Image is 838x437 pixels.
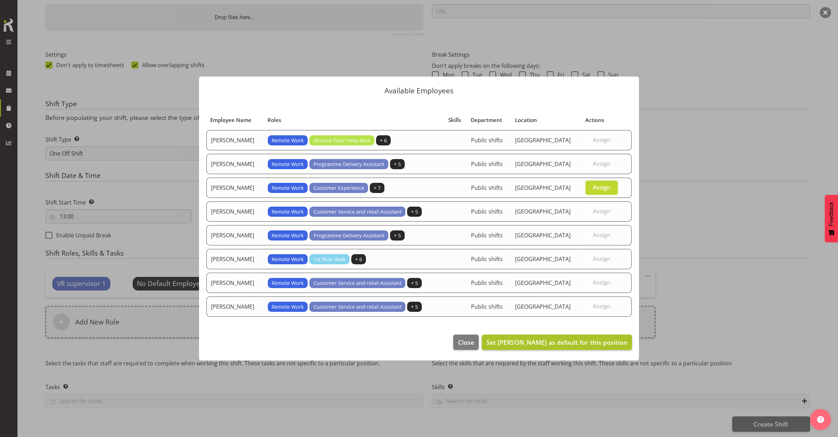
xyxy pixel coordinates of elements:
span: Department [471,116,502,124]
span: Assign [593,255,610,262]
span: Remote Work [272,303,304,311]
button: Set [PERSON_NAME] as default for this position [482,335,632,350]
span: [GEOGRAPHIC_DATA] [515,255,571,263]
span: [GEOGRAPHIC_DATA] [515,136,571,144]
td: [PERSON_NAME] [206,201,264,222]
span: Actions [585,116,604,124]
span: Remote Work [272,256,304,263]
span: [GEOGRAPHIC_DATA] [515,208,571,215]
span: Assign [593,279,610,286]
span: 1st floor desk [314,256,346,263]
span: Assign [593,231,610,238]
span: Skills [448,116,461,124]
td: [PERSON_NAME] [206,249,264,269]
span: + 7 [374,184,381,192]
span: Assign [593,184,610,191]
span: + 5 [394,232,401,239]
span: [GEOGRAPHIC_DATA] [515,160,571,168]
button: Feedback - Show survey [825,195,838,242]
span: Employee Name [210,116,251,124]
span: Public shifts [471,231,503,239]
span: Public shifts [471,136,503,144]
span: Public shifts [471,279,503,287]
span: [GEOGRAPHIC_DATA] [515,303,571,310]
span: Assign [593,208,610,215]
span: Remote Work [272,208,304,216]
span: Feedback [828,202,835,226]
span: [GEOGRAPHIC_DATA] [515,184,571,192]
td: [PERSON_NAME] [206,154,264,174]
span: Public shifts [471,184,503,192]
span: Assign [593,136,610,143]
button: Close [453,335,478,350]
span: Programme Delivery Assistant [314,160,384,168]
span: Public shifts [471,255,503,263]
td: [PERSON_NAME] [206,273,264,293]
span: Programme Delivery Assistant [314,232,384,239]
span: Customer Service and retail Assistant [314,303,402,311]
span: Remote Work [272,160,304,168]
span: + 5 [411,303,418,311]
span: Public shifts [471,303,503,310]
span: Customer Service and retail Assistant [314,208,402,216]
span: Remote Work [272,137,304,144]
span: + 5 [394,160,401,168]
p: Available Employees [206,87,632,94]
span: Set [PERSON_NAME] as default for this position [486,338,627,346]
span: + 6 [355,256,362,263]
span: Customer Experience [314,184,364,192]
span: Public shifts [471,160,503,168]
span: Close [458,338,474,347]
span: Customer Service and retail Assistant [314,279,402,287]
span: + 6 [380,137,387,144]
img: help-xxl-2.png [817,416,824,423]
span: [GEOGRAPHIC_DATA] [515,231,571,239]
span: [GEOGRAPHIC_DATA] [515,279,571,287]
span: Roles [267,116,281,124]
span: Public shifts [471,208,503,215]
td: [PERSON_NAME] [206,296,264,317]
span: Remote Work [272,232,304,239]
span: + 5 [411,208,418,216]
td: [PERSON_NAME] [206,130,264,150]
span: Assign [593,160,610,167]
span: Remote Work [272,184,304,192]
span: + 5 [411,279,418,287]
span: Assign [593,303,610,310]
td: [PERSON_NAME] [206,178,264,198]
td: [PERSON_NAME] [206,225,264,245]
span: Ground Floor Help desk [314,137,370,144]
span: Location [515,116,537,124]
span: Remote Work [272,279,304,287]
